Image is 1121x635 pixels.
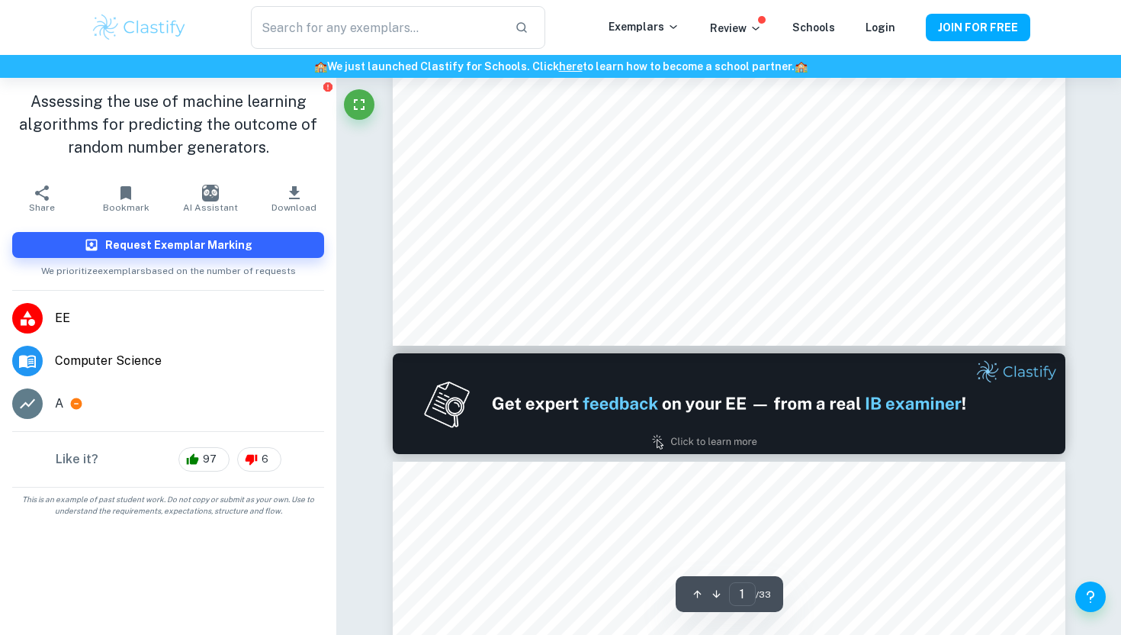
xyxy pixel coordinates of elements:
span: 97 [194,452,225,467]
p: A [55,395,63,413]
button: Help and Feedback [1075,582,1106,612]
span: 6 [253,452,277,467]
h6: Request Exemplar Marking [105,237,252,253]
span: Bookmark [103,202,149,213]
button: Bookmark [84,177,168,220]
img: AI Assistant [202,185,219,201]
span: 🏫 [795,60,808,73]
span: Computer Science [55,352,324,370]
h6: Like it? [56,450,98,469]
h1: Assessing the use of machine learning algorithms for predicting the outcome of random number gene... [12,90,324,159]
div: 97 [178,447,230,472]
div: 6 [237,447,281,472]
h6: We just launched Clastify for Schools. Click to learn how to become a school partner. [3,58,1118,75]
button: JOIN FOR FREE [926,14,1030,41]
button: Request Exemplar Marking [12,232,324,258]
button: Fullscreen [344,89,374,120]
span: EE [55,309,324,327]
span: This is an example of past student work. Do not copy or submit as your own. Use to understand the... [6,494,330,517]
p: Review [710,20,762,37]
span: We prioritize exemplars based on the number of requests [41,258,296,278]
button: AI Assistant [169,177,252,220]
span: Download [271,202,316,213]
a: Login [866,21,895,34]
button: Download [252,177,336,220]
img: Clastify logo [91,12,188,43]
p: Exemplars [609,18,679,35]
a: here [559,60,583,73]
span: 🏫 [314,60,327,73]
input: Search for any exemplars... [251,6,503,49]
img: Ad [393,353,1065,454]
button: Report issue [322,81,333,92]
span: Share [29,202,55,213]
a: Schools [792,21,835,34]
span: / 33 [756,588,771,601]
span: AI Assistant [183,202,238,213]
